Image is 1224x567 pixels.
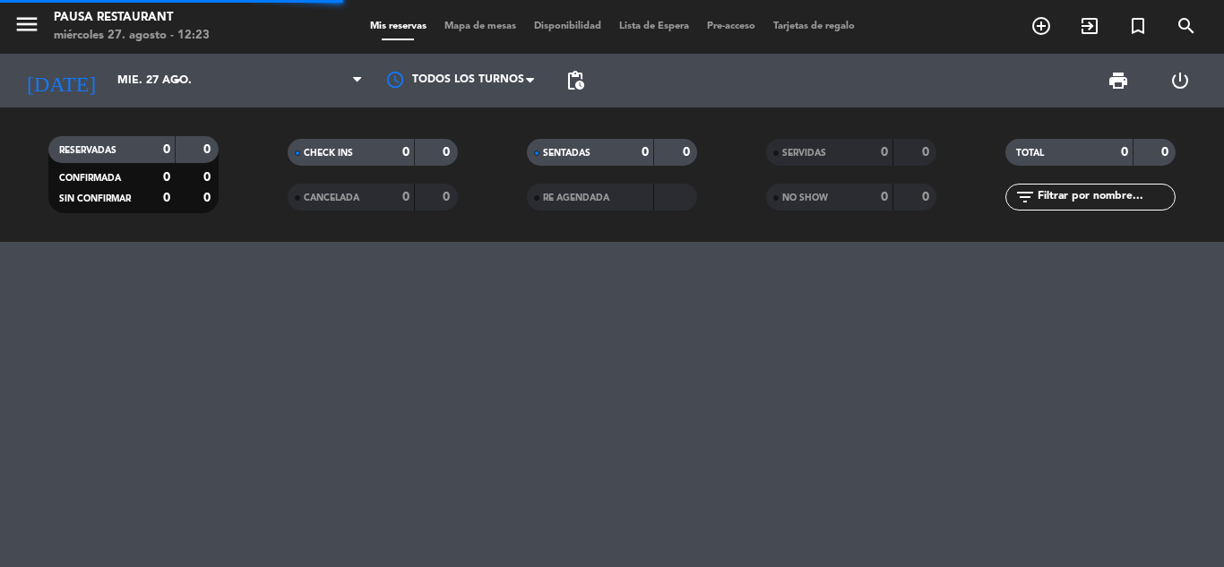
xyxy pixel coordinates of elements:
i: exit_to_app [1079,15,1100,37]
span: Disponibilidad [525,21,610,31]
span: RE AGENDADA [543,193,609,202]
strong: 0 [163,143,170,156]
strong: 0 [922,146,933,159]
strong: 0 [203,143,214,156]
i: menu [13,11,40,38]
strong: 0 [881,191,888,203]
strong: 0 [1121,146,1128,159]
span: Lista de Espera [610,21,698,31]
span: Tarjetas de regalo [764,21,864,31]
strong: 0 [163,171,170,184]
strong: 0 [163,192,170,204]
i: filter_list [1014,186,1036,208]
span: CANCELADA [304,193,359,202]
strong: 0 [203,192,214,204]
div: LOG OUT [1149,54,1211,107]
strong: 0 [683,146,694,159]
span: CHECK INS [304,149,353,158]
span: SERVIDAS [782,149,826,158]
strong: 0 [881,146,888,159]
strong: 0 [443,146,453,159]
strong: 0 [642,146,649,159]
div: miércoles 27. agosto - 12:23 [54,27,210,45]
span: Pre-acceso [698,21,764,31]
i: power_settings_new [1169,70,1191,91]
strong: 0 [1161,146,1172,159]
span: pending_actions [565,70,586,91]
i: turned_in_not [1127,15,1149,37]
i: add_circle_outline [1030,15,1052,37]
strong: 0 [922,191,933,203]
i: search [1176,15,1197,37]
i: [DATE] [13,61,108,100]
strong: 0 [203,171,214,184]
i: arrow_drop_down [167,70,188,91]
span: NO SHOW [782,193,828,202]
input: Filtrar por nombre... [1036,187,1175,207]
strong: 0 [402,191,409,203]
strong: 0 [402,146,409,159]
span: RESERVADAS [59,146,116,155]
span: print [1108,70,1129,91]
span: SENTADAS [543,149,590,158]
strong: 0 [443,191,453,203]
div: Pausa Restaurant [54,9,210,27]
span: SIN CONFIRMAR [59,194,131,203]
span: CONFIRMADA [59,174,121,183]
button: menu [13,11,40,44]
span: Mis reservas [361,21,435,31]
span: Mapa de mesas [435,21,525,31]
span: TOTAL [1016,149,1044,158]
